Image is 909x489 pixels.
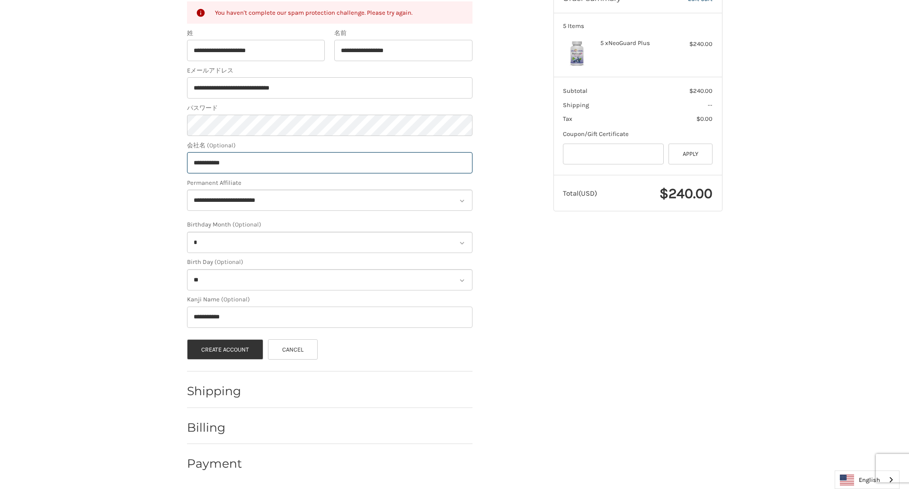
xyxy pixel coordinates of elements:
label: Birthday Month [187,220,472,229]
button: Create Account [187,339,264,360]
label: パスワード [187,103,472,113]
div: You haven't complete our spam protection challenge. Please try again. [215,8,463,18]
label: 会社名 [187,141,472,150]
a: Cancel [268,339,318,360]
label: Permanent Affiliate [187,178,472,188]
small: (Optional) [221,296,250,303]
label: Birth Day [187,257,472,267]
button: Apply [668,144,713,165]
h4: 5 x NeoGuard Plus [600,39,673,47]
label: 名前 [334,28,472,38]
h3: 5 Items [563,22,713,30]
span: Subtotal [563,87,588,94]
span: $240.00 [689,87,713,94]
div: $240.00 [675,39,713,49]
span: $0.00 [696,115,713,122]
input: Gift Certificate or Coupon Code [563,144,664,165]
h2: Shipping [187,384,242,398]
div: Coupon/Gift Certificate [563,129,713,139]
label: Eメールアドレス [187,66,472,75]
small: (Optional) [207,142,236,149]
h2: Payment [187,456,242,471]
span: -- [708,101,713,109]
small: (Optional) [214,258,243,265]
span: Shipping [563,101,589,109]
span: $240.00 [659,185,713,202]
span: Tax [563,115,572,122]
small: (Optional) [232,221,261,228]
h2: Billing [187,420,242,435]
span: Total (USD) [563,189,597,198]
label: 姓 [187,28,325,38]
label: Kanji Name [187,295,472,304]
